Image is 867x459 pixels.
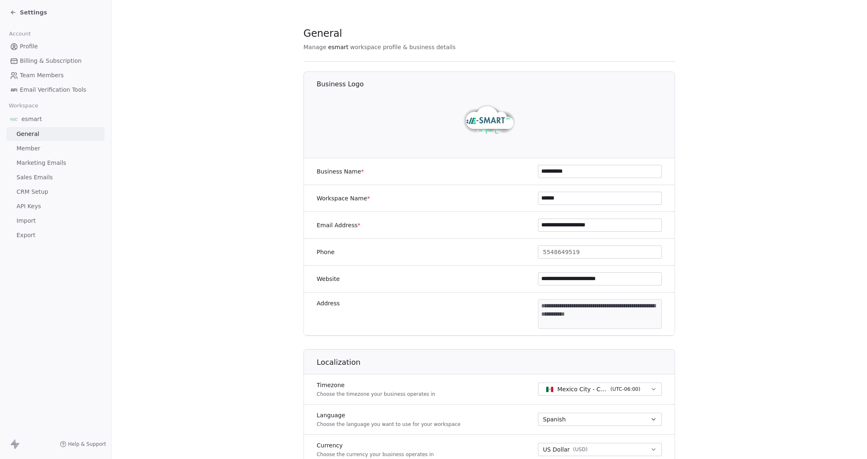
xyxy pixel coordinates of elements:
span: Email Verification Tools [20,86,86,94]
span: ( USD ) [573,446,587,453]
label: Language [317,411,460,419]
label: Currency [317,441,434,449]
span: Mexico City - CST [557,385,607,393]
span: Spanish [543,415,566,423]
a: Member [7,142,104,155]
label: Timezone [317,381,435,389]
a: Email Verification Tools [7,83,104,97]
button: Mexico City - CST(UTC-06:00) [538,383,662,396]
span: Member [17,144,40,153]
span: Sales Emails [17,173,53,182]
span: Export [17,231,36,240]
a: Import [7,214,104,228]
a: API Keys [7,200,104,213]
a: Profile [7,40,104,53]
h1: Business Logo [317,80,675,89]
span: General [17,130,39,138]
label: Phone [317,248,334,256]
span: Settings [20,8,47,17]
img: -.png [463,94,516,147]
label: Address [317,299,340,307]
span: esmart [21,115,42,123]
h1: Localization [317,357,675,367]
span: Account [5,28,34,40]
span: 5548649519 [543,248,580,257]
img: -.png [10,115,18,123]
span: Help & Support [68,441,106,447]
p: Choose the timezone your business operates in [317,391,435,397]
span: Billing & Subscription [20,57,82,65]
a: Help & Support [60,441,106,447]
a: Team Members [7,69,104,82]
a: Marketing Emails [7,156,104,170]
p: Choose the currency your business operates in [317,451,434,458]
button: US Dollar(USD) [538,443,662,456]
label: Business Name [317,167,364,176]
span: Manage [303,43,327,51]
span: workspace profile & business details [350,43,456,51]
span: General [303,27,342,40]
a: Settings [10,8,47,17]
span: ( UTC-06:00 ) [611,385,640,393]
span: API Keys [17,202,41,211]
button: 5548649519 [538,245,662,259]
span: US Dollar [543,445,570,454]
label: Email Address [317,221,360,229]
label: Workspace Name [317,194,370,202]
a: Sales Emails [7,171,104,184]
a: General [7,127,104,141]
a: Billing & Subscription [7,54,104,68]
label: Website [317,275,340,283]
span: Workspace [5,100,42,112]
a: Export [7,228,104,242]
span: CRM Setup [17,188,48,196]
a: CRM Setup [7,185,104,199]
span: Marketing Emails [17,159,66,167]
span: Import [17,216,36,225]
span: esmart [328,43,348,51]
span: Team Members [20,71,64,80]
span: Profile [20,42,38,51]
p: Choose the language you want to use for your workspace [317,421,460,428]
